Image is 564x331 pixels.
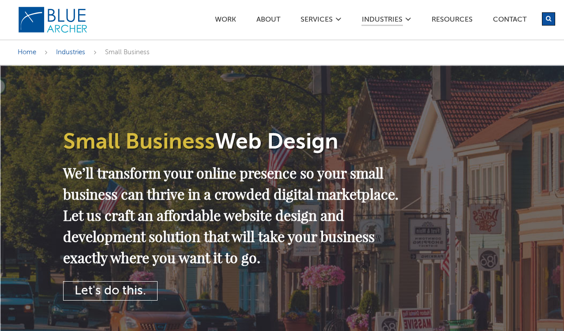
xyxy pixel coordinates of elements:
[361,16,403,26] a: Industries
[214,16,237,26] a: Work
[493,16,527,26] a: Contact
[63,131,410,153] h1: Web Design
[63,131,215,153] span: Small Business
[300,16,333,26] a: SERVICES
[18,6,88,33] img: Blue Archer Logo
[63,281,158,301] a: Let's do this.
[431,16,473,26] a: Resources
[256,16,281,26] a: ABOUT
[105,49,150,56] span: Small Business
[18,49,36,56] a: Home
[63,162,410,268] h2: We’ll transform your online presence so your small business can thrive in a crowded digital marke...
[56,49,85,56] a: Industries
